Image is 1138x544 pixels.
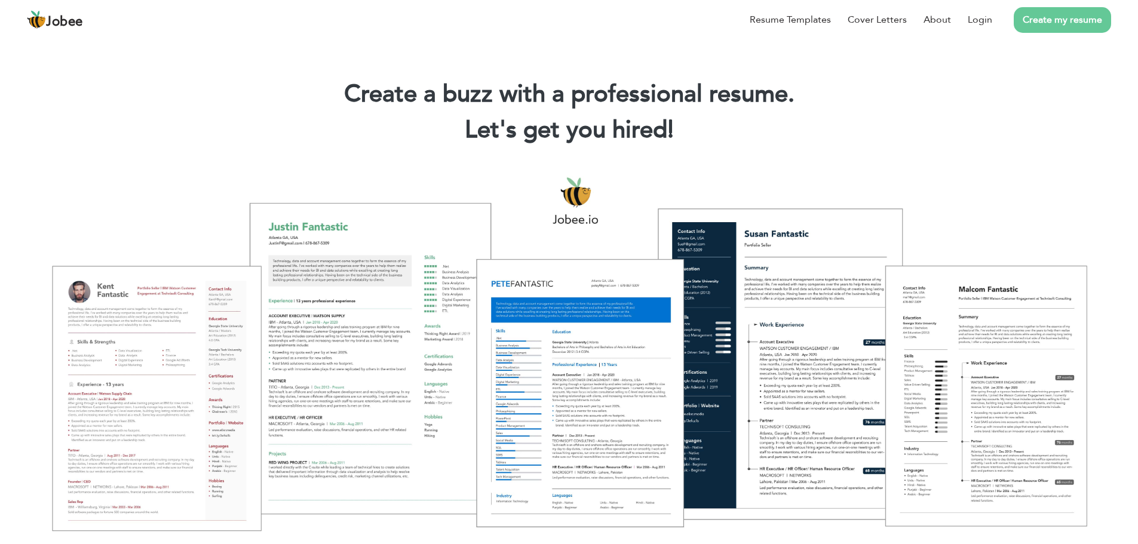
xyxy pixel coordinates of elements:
[18,115,1120,146] h2: Let's
[924,13,951,27] a: About
[27,10,46,29] img: jobee.io
[750,13,831,27] a: Resume Templates
[968,13,992,27] a: Login
[27,10,83,29] a: Jobee
[1014,7,1111,33] a: Create my resume
[848,13,907,27] a: Cover Letters
[523,113,674,146] span: get you hired!
[46,16,83,29] span: Jobee
[18,79,1120,110] h1: Create a buzz with a professional resume.
[668,113,673,146] span: |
